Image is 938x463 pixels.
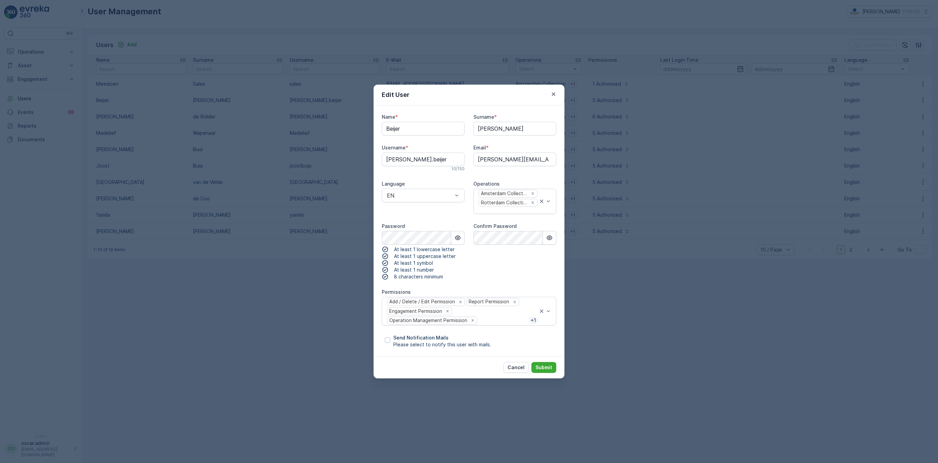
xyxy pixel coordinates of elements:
label: Password [382,223,405,229]
div: Remove Engagement Permission [444,308,451,314]
div: Report Permission [467,298,510,305]
p: 10 / 150 [451,166,465,172]
span: At least 1 symbol [394,260,433,266]
div: Remove Operation Management Permission [469,317,476,323]
label: Confirm Password [473,223,517,229]
label: Email [473,145,486,150]
div: Remove Report Permission [511,299,518,305]
button: Cancel [503,362,529,373]
p: Cancel [508,364,525,371]
span: 8 characters minimum [394,273,443,280]
label: Operations [473,181,500,187]
label: Permissions [382,289,411,295]
div: Engagement Permission [387,308,443,315]
div: Remove Add / Delete / Edit Permission [457,299,464,305]
span: At least 1 number [394,266,434,273]
label: Surname [473,114,494,120]
label: Language [382,181,405,187]
div: Operation Management Permission [387,317,468,324]
span: Send Notification Mails [393,334,491,341]
p: Submit [535,364,552,371]
div: Amsterdam Collection [479,190,529,197]
span: At least 1 lowercase letter [394,246,455,253]
div: Remove Amsterdam Collection [529,190,536,197]
div: Add / Delete / Edit Permission [387,298,456,305]
div: Remove Rotterdam Collection [529,200,536,206]
label: Name [382,114,395,120]
label: Username [382,145,406,150]
p: Edit User [382,90,409,100]
div: Rotterdam Collection [479,199,529,206]
span: Please select to notify this user with mails. [393,341,491,348]
p: + 1 [530,317,537,324]
button: Submit [531,362,556,373]
span: At least 1 uppercase letter [394,253,456,260]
